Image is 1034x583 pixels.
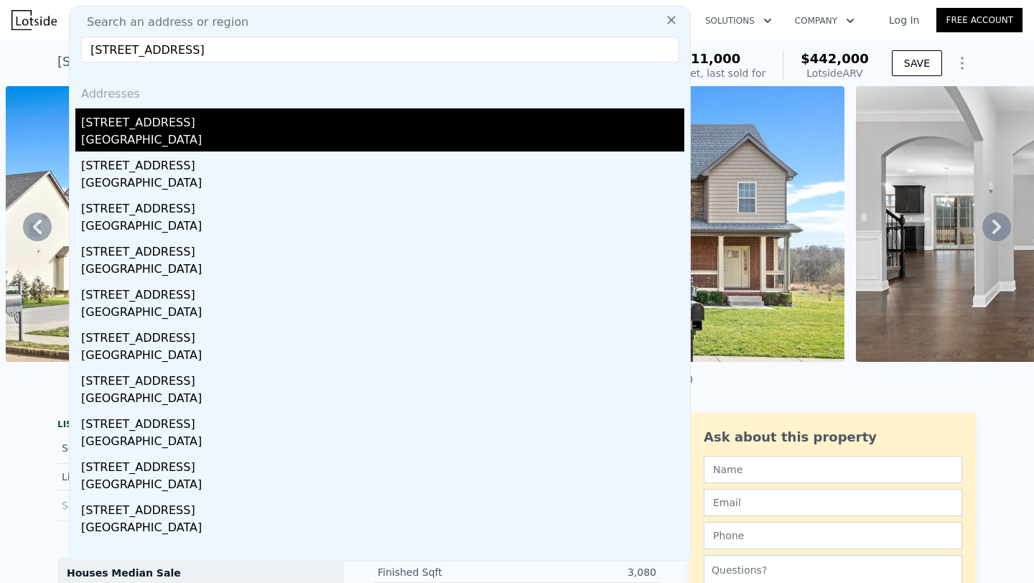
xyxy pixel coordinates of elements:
input: Enter an address, city, region, neighborhood or zip code [81,37,679,62]
button: Solutions [694,8,783,34]
div: [STREET_ADDRESS] [81,410,684,433]
span: $311,000 [673,51,741,66]
div: Sold [62,439,190,457]
div: [GEOGRAPHIC_DATA] [81,131,684,151]
div: [GEOGRAPHIC_DATA] [81,433,684,453]
div: LISTING & SALE HISTORY [57,419,345,433]
div: [STREET_ADDRESS] [81,108,684,131]
input: Email [704,489,962,516]
div: Off Market, last sold for [648,66,765,80]
div: [GEOGRAPHIC_DATA] [81,218,684,238]
div: [GEOGRAPHIC_DATA] [81,476,684,496]
div: [GEOGRAPHIC_DATA] [81,347,684,367]
input: Name [704,456,962,483]
div: Ask about this property [704,427,962,447]
div: [STREET_ADDRESS] [81,324,684,347]
div: Houses Median Sale [67,566,335,580]
button: SAVE [892,50,942,76]
div: Addresses [75,74,684,108]
div: Sold [62,496,190,515]
img: Lotside [11,10,57,30]
span: Search an address or region [75,14,248,31]
span: $442,000 [801,51,869,66]
div: [GEOGRAPHIC_DATA] [81,390,684,410]
div: [STREET_ADDRESS] [81,496,684,519]
a: Log In [872,13,936,27]
div: [STREET_ADDRESS] , [GEOGRAPHIC_DATA] , TN 37042 [57,52,401,72]
div: [STREET_ADDRESS] [81,281,684,304]
a: Free Account [936,8,1023,32]
div: [STREET_ADDRESS] [81,238,684,261]
div: Finished Sqft [378,565,517,579]
div: Listed [62,470,190,484]
div: [GEOGRAPHIC_DATA] [81,174,684,195]
button: Show Options [948,49,977,78]
div: [GEOGRAPHIC_DATA] [81,519,684,539]
div: [GEOGRAPHIC_DATA] [81,304,684,324]
div: [STREET_ADDRESS] [81,367,684,390]
div: 3,080 [517,565,656,579]
button: Company [783,8,866,34]
div: [GEOGRAPHIC_DATA] [81,261,684,281]
div: [STREET_ADDRESS] [81,195,684,218]
div: [STREET_ADDRESS] [81,151,684,174]
div: [STREET_ADDRESS] [81,453,684,476]
input: Phone [704,522,962,549]
div: Lotside ARV [801,66,869,80]
img: Sale: 118316982 Parcel: 87180888 [6,86,419,362]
